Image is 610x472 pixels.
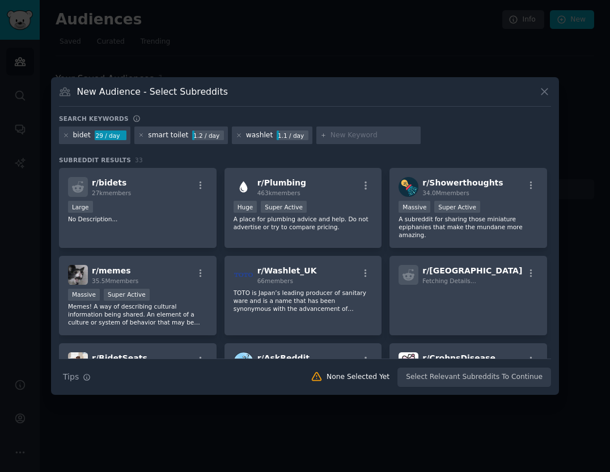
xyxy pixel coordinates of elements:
div: None Selected Yet [327,372,389,382]
img: Showerthoughts [399,177,418,197]
span: 463k members [257,189,300,196]
div: Super Active [261,201,307,213]
div: Massive [68,289,100,301]
span: 27k members [92,189,131,196]
img: CrohnsDisease [399,352,418,372]
span: r/ BidetSeats [92,353,147,363]
div: Large [68,201,93,213]
p: TOTO is Japan’s leading producer of sanitary ware and is a name that has been synonymous with the... [234,289,373,313]
span: r/ Showerthoughts [422,178,503,187]
button: Tips [59,367,95,387]
span: r/ [GEOGRAPHIC_DATA] [422,266,522,275]
span: 33 [135,157,143,163]
div: bidet [73,130,91,141]
span: Subreddit Results [59,156,131,164]
img: Washlet_UK [234,265,253,285]
h3: Search keywords [59,115,129,123]
p: A subreddit for sharing those miniature epiphanies that make the mundane more amazing. [399,215,538,239]
p: Memes! A way of describing cultural information being shared. An element of a culture or system o... [68,302,207,326]
input: New Keyword [331,130,417,141]
div: Massive [399,201,430,213]
div: 1.2 / day [192,130,224,141]
span: 35.5M members [92,277,138,284]
span: r/ CrohnsDisease [422,353,495,363]
img: AskReddit [234,352,253,372]
span: r/ AskReddit [257,353,310,363]
div: washlet [246,130,273,141]
span: Fetching Details... [422,277,476,284]
div: Huge [234,201,257,213]
div: 1.1 / day [277,130,308,141]
div: Super Active [434,201,480,213]
span: r/ Plumbing [257,178,306,187]
img: BidetSeats [68,352,88,372]
span: r/ Washlet_UK [257,266,317,275]
p: A place for plumbing advice and help. Do not advertise or try to compare pricing. [234,215,373,231]
span: r/ memes [92,266,131,275]
span: 66 members [257,277,293,284]
div: 29 / day [95,130,126,141]
img: Plumbing [234,177,253,197]
span: 34.0M members [422,189,469,196]
span: r/ bidets [92,178,126,187]
div: smart toilet [148,130,188,141]
p: No Description... [68,215,207,223]
div: Super Active [104,289,150,301]
h3: New Audience - Select Subreddits [77,86,228,98]
span: Tips [63,371,79,383]
img: memes [68,265,88,285]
